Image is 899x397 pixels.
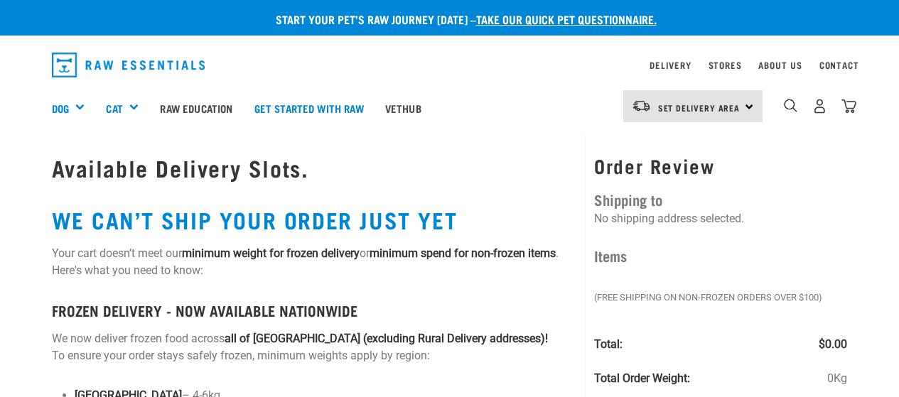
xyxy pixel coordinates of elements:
[52,302,577,318] h4: FROZEN DELIVERY - NOW AVAILABLE NATIONWIDE
[41,47,859,83] nav: dropdown navigation
[758,62,802,67] a: About Us
[52,207,577,232] h2: WE CAN’T SHIP YOUR ORDER JUST YET
[709,62,742,67] a: Stores
[594,371,690,385] strong: Total Order Weight:
[225,332,548,345] strong: all of [GEOGRAPHIC_DATA] (excluding Rural Delivery addresses)!
[784,99,797,112] img: home-icon-1@2x.png
[52,100,69,116] a: Dog
[370,246,556,260] strong: minimum spend for non-frozen items
[594,188,847,210] h4: Shipping to
[52,330,577,364] p: We now deliver frozen food across To ensure your order stays safely frozen, minimum weights apply...
[819,336,847,353] span: $0.00
[594,155,847,177] h3: Order Review
[52,155,577,180] h1: Available Delivery Slots.
[594,337,623,351] strong: Total:
[375,80,432,136] a: Vethub
[476,16,657,22] a: take our quick pet questionnaire.
[841,99,856,114] img: home-icon@2x.png
[106,100,122,116] a: Cat
[182,246,360,260] strong: minimum weight for frozen delivery
[827,370,847,387] span: 0Kg
[812,99,827,114] img: user.png
[632,99,651,112] img: van-moving.png
[149,80,243,136] a: Raw Education
[594,244,847,266] h4: Items
[658,105,741,110] span: Set Delivery Area
[52,245,577,279] p: Your cart doesn’t meet our or . Here's what you need to know:
[650,62,691,67] a: Delivery
[244,80,375,136] a: Get started with Raw
[819,62,859,67] a: Contact
[52,53,205,77] img: Raw Essentials Logo
[594,210,847,227] p: No shipping address selected.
